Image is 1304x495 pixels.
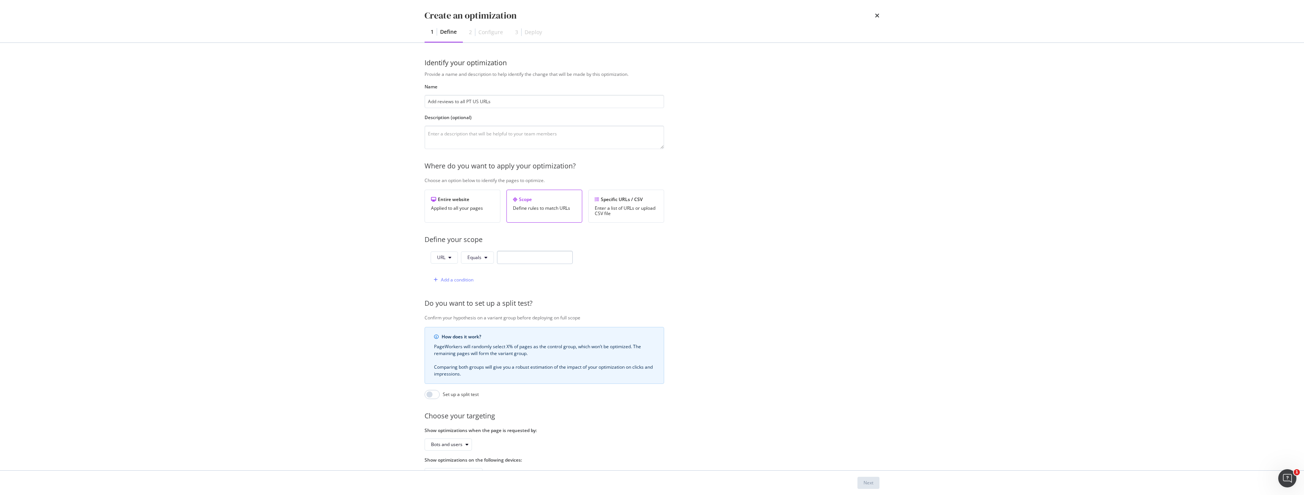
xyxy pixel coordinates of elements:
[425,468,483,480] button: Desktop and Mobile
[425,427,664,434] label: Show optimizations when the page is requested by:
[478,28,503,36] div: Configure
[425,9,517,22] div: Create an optimization
[469,28,472,36] div: 2
[513,196,576,203] div: Scope
[425,95,664,108] input: Enter an optimization name to easily find it back
[437,254,445,261] span: URL
[595,206,658,216] div: Enter a list of URLs or upload CSV file
[595,196,658,203] div: Specific URLs / CSV
[425,438,472,451] button: Bots and users
[425,457,664,463] label: Show optimizations on the following devices:
[431,442,462,447] div: Bots and users
[425,161,917,171] div: Where do you want to apply your optimization?
[461,251,494,264] button: Equals
[425,314,917,321] div: Confirm your hypothesis on a variant group before deploying on full scope
[431,251,458,264] button: URL
[425,83,664,90] label: Name
[425,114,664,121] label: Description (optional)
[442,333,655,340] div: How does it work?
[513,206,576,211] div: Define rules to match URLs
[431,206,494,211] div: Applied to all your pages
[425,71,917,77] div: Provide a name and description to help identify the change that will be made by this optimization.
[467,254,481,261] span: Equals
[440,28,457,36] div: Define
[441,277,473,283] div: Add a condition
[431,28,434,36] div: 1
[425,235,917,245] div: Define your scope
[857,477,879,489] button: Next
[425,58,879,68] div: Identify your optimization
[443,391,479,398] div: Set up a split test
[515,28,518,36] div: 3
[525,28,542,36] div: Deploy
[434,343,655,377] div: PageWorkers will randomly select X% of pages as the control group, which won’t be optimized. The ...
[425,177,917,184] div: Choose an option below to identify the pages to optimize.
[1278,469,1296,487] iframe: Intercom live chat
[425,299,917,308] div: Do you want to set up a split test?
[431,196,494,203] div: Entire website
[1294,469,1300,475] span: 1
[431,274,473,286] button: Add a condition
[425,411,917,421] div: Choose your targeting
[864,479,873,486] div: Next
[875,9,879,22] div: times
[425,327,664,384] div: info banner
